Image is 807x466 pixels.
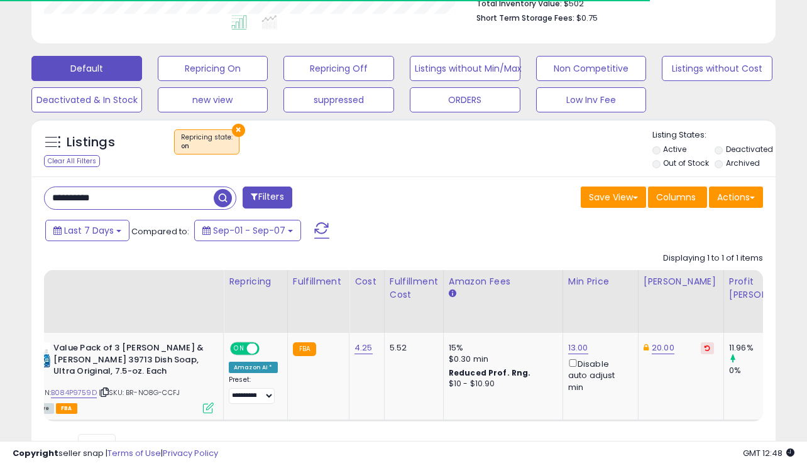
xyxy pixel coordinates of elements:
[390,342,434,354] div: 5.52
[181,142,233,151] div: on
[158,56,268,81] button: Repricing On
[53,438,144,450] span: Show: entries
[568,342,588,354] a: 13.00
[51,387,97,398] a: B084P9759D
[229,362,278,373] div: Amazon AI *
[99,387,180,398] span: | SKU: BR-NO8G-CCFJ
[64,224,114,237] span: Last 7 Days
[56,403,77,414] span: FBA
[243,187,292,209] button: Filters
[449,367,531,378] b: Reduced Prof. Rng.
[354,275,379,288] div: Cost
[31,56,142,81] button: Default
[410,87,520,112] button: ORDERS
[410,56,520,81] button: Listings without Min/Max
[163,447,218,459] a: Privacy Policy
[576,12,598,24] span: $0.75
[663,144,686,154] label: Active
[231,344,247,354] span: ON
[709,187,763,208] button: Actions
[354,342,373,354] a: 4.25
[663,158,709,168] label: Out of Stock
[663,252,763,264] div: Displaying 1 to 1 of 1 items
[283,56,394,81] button: Repricing Off
[726,158,760,168] label: Archived
[726,144,773,154] label: Deactivated
[644,344,649,352] i: This overrides the store level Dynamic Max Price for this listing
[22,275,218,288] div: Title
[293,275,344,288] div: Fulfillment
[656,191,696,203] span: Columns
[568,357,629,393] div: Disable auto adjust min
[662,56,772,81] button: Listings without Cost
[131,225,189,237] span: Compared to:
[449,354,553,365] div: $0.30 min
[213,224,285,237] span: Sep-01 - Sep-07
[53,342,206,381] b: Value Pack of 3 [PERSON_NAME] & [PERSON_NAME] 39713 Dish Soap, Ultra Original, 7.5-oz. Each
[476,13,574,23] b: Short Term Storage Fees:
[644,275,718,288] div: [PERSON_NAME]
[536,56,647,81] button: Non Competitive
[705,345,710,351] i: Revert to store-level Dynamic Max Price
[729,275,804,301] div: Profit [PERSON_NAME]
[283,87,394,112] button: suppressed
[194,220,301,241] button: Sep-01 - Sep-07
[568,275,633,288] div: Min Price
[229,376,278,404] div: Preset:
[652,129,776,141] p: Listing States:
[158,87,268,112] button: new view
[652,342,674,354] a: 20.00
[293,342,316,356] small: FBA
[648,187,707,208] button: Columns
[258,344,278,354] span: OFF
[31,87,142,112] button: Deactivated & In Stock
[581,187,646,208] button: Save View
[390,275,438,301] div: Fulfillment Cost
[67,134,115,151] h5: Listings
[44,155,100,167] div: Clear All Filters
[13,448,218,460] div: seller snap | |
[536,87,647,112] button: Low Inv Fee
[449,288,456,300] small: Amazon Fees.
[743,447,794,459] span: 2025-09-16 12:48 GMT
[229,275,282,288] div: Repricing
[449,342,553,354] div: 15%
[13,447,58,459] strong: Copyright
[45,220,129,241] button: Last 7 Days
[449,379,553,389] div: $10 - $10.90
[449,275,557,288] div: Amazon Fees
[181,133,233,151] span: Repricing state :
[107,447,161,459] a: Terms of Use
[232,124,245,137] button: ×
